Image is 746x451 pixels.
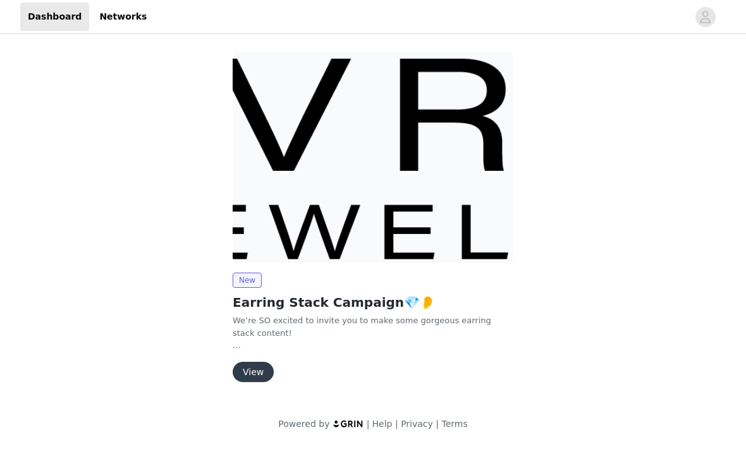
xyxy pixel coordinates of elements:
span: | [395,419,398,429]
a: Dashboard [20,3,89,31]
a: View [233,368,274,377]
a: Terms [441,419,467,429]
a: Privacy [401,419,433,429]
p: We’re SO excited to invite you to make some gorgeous earring stack content! [233,314,513,339]
span: | [367,419,370,429]
div: avatar [699,7,711,27]
h2: Earring Stack Campaign💎👂 [233,293,513,312]
img: logo [333,419,364,428]
span: | [436,419,439,429]
a: Help [372,419,393,429]
a: Networks [92,3,154,31]
img: Evry Jewels [233,52,513,263]
button: View [233,362,274,382]
span: Powered by [278,419,329,429]
span: New [233,273,262,288]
